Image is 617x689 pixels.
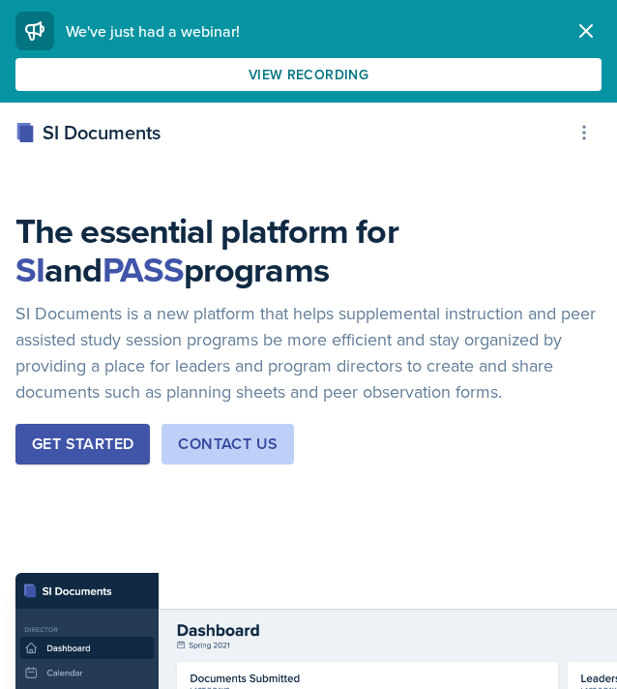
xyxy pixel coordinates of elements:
[249,67,368,82] div: View Recording
[162,424,294,464] button: Contact Us
[32,433,133,456] div: Get Started
[66,20,240,42] span: We've just had a webinar!
[15,58,602,91] button: View Recording
[178,433,278,456] div: Contact Us
[15,424,150,464] button: Get Started
[15,118,161,147] div: SI Documents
